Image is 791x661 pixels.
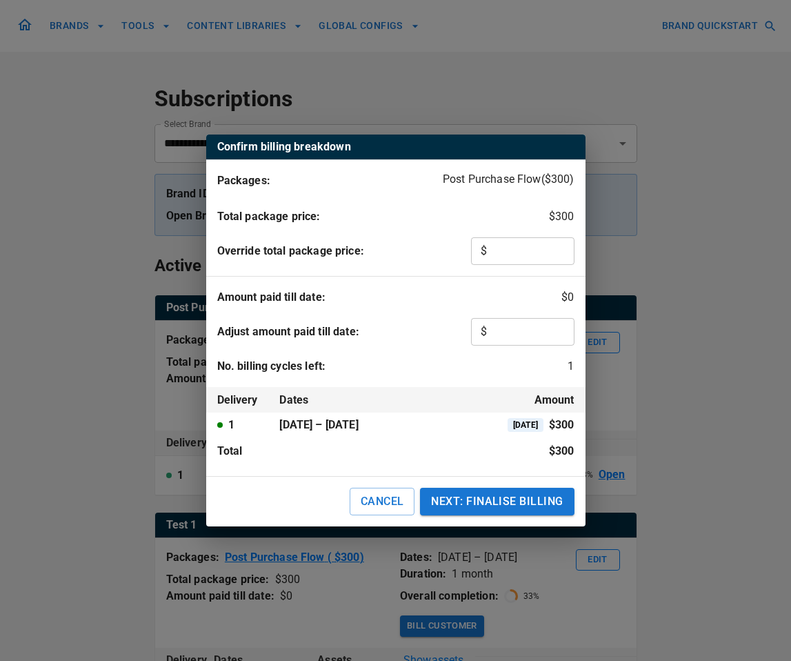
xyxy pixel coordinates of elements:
[217,322,359,342] h6: Adjust amount paid till date:
[419,391,574,408] h6: Amount
[217,207,321,226] h6: Total package price:
[508,418,543,432] span: [DATE]
[481,243,487,259] p: $
[279,418,358,431] p: [DATE] – [DATE]
[217,357,326,376] h6: No. billing cycles left:
[217,442,397,461] h6: Total
[206,135,585,160] table: active packages table
[217,241,364,261] h6: Override total package price:
[419,442,574,461] h6: $ 300
[420,488,574,515] button: NEXT: FINALISE BILLING
[350,488,415,515] button: CANCEL
[217,391,258,408] h6: Delivery
[443,171,574,188] p: Post Purchase Flow ($ 300 )
[206,135,585,160] th: Confirm billing breakdown
[561,288,574,307] h6: $ 0
[279,391,397,408] h6: Dates
[228,417,234,433] p: 1
[568,357,574,387] h6: 1
[481,324,487,340] p: $
[217,288,326,307] h6: Amount paid till date:
[549,207,574,226] h6: $ 300
[217,171,270,190] h6: Packages:
[549,417,574,433] p: $300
